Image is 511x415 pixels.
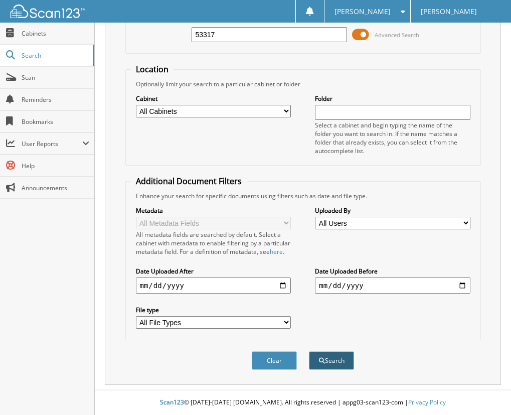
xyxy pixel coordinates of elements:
img: scan123-logo-white.svg [10,5,85,18]
label: Folder [315,94,470,103]
span: [PERSON_NAME] [334,9,391,15]
label: Uploaded By [315,206,470,215]
span: Reminders [22,95,89,104]
span: Bookmarks [22,117,89,126]
div: Enhance your search for specific documents using filters such as date and file type. [131,192,475,200]
button: Clear [252,351,297,370]
div: Optionally limit your search to a particular cabinet or folder [131,80,475,88]
span: [PERSON_NAME] [421,9,477,15]
label: Date Uploaded Before [315,267,470,275]
label: Cabinet [136,94,291,103]
label: Metadata [136,206,291,215]
iframe: Chat Widget [461,367,511,415]
span: Search [22,51,88,60]
span: Scan123 [160,398,184,406]
div: All metadata fields are searched by default. Select a cabinet with metadata to enable filtering b... [136,230,291,256]
span: User Reports [22,140,82,148]
span: Announcements [22,184,89,192]
span: Scan [22,73,89,82]
span: Cabinets [22,29,89,38]
legend: Additional Document Filters [131,176,247,187]
label: Date Uploaded After [136,267,291,275]
a: here [270,247,283,256]
input: start [136,278,291,294]
div: Select a cabinet and begin typing the name of the folder you want to search in. If the name match... [315,121,470,155]
button: Search [309,351,354,370]
div: © [DATE]-[DATE] [DOMAIN_NAME]. All rights reserved | appg03-scan123-com | [95,390,511,415]
label: File type [136,306,291,314]
span: Help [22,162,89,170]
input: end [315,278,470,294]
a: Privacy Policy [408,398,446,406]
legend: Location [131,64,174,75]
span: Advanced Search [375,31,419,39]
